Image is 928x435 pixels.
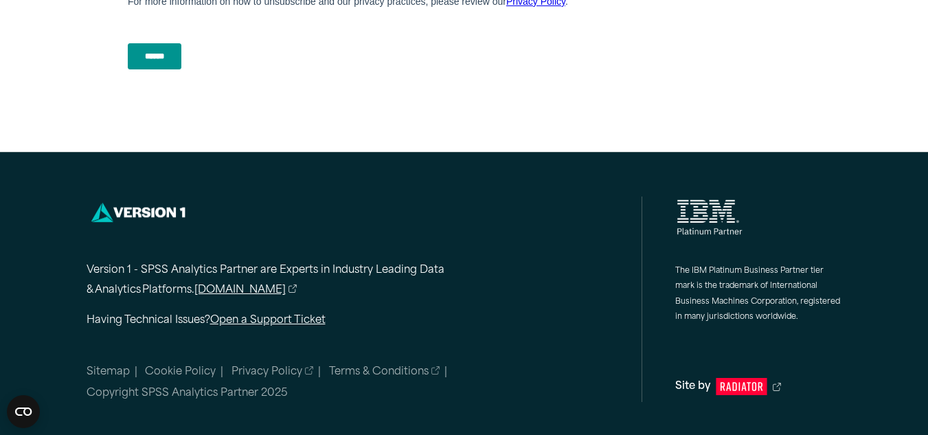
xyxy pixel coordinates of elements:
[675,264,842,326] p: The IBM Platinum Business Partner tier mark is the trademark of International Business Machines C...
[87,261,499,301] p: Version 1 - SPSS Analytics Partner are Experts in Industry Leading Data & Analytics Platforms.
[3,262,12,271] input: I agree to allow Version 1 to store and process my data and to send communications.*
[3,231,673,243] label: Please complete this required field.
[329,364,440,381] a: Terms & Conditions
[87,364,642,403] nav: Minor links within the footer
[7,395,40,428] button: Open CMP widget
[675,377,842,397] a: Site by Radiator Digital
[87,311,499,331] p: Having Technical Issues?
[337,1,378,12] span: Last name
[87,367,130,377] a: Sitemap
[378,285,438,295] a: Privacy Policy
[210,315,326,326] a: Open a Support Ticket
[337,58,400,68] span: Company Email
[17,260,380,271] p: I agree to allow Version 1 to store and process my data and to send communications.
[716,378,767,395] svg: Radiator Digital
[194,281,297,301] a: [DOMAIN_NAME]
[337,114,367,124] span: Job title
[87,388,288,399] span: Copyright SPSS Analytics Partner 2025
[145,367,216,377] a: Cookie Policy
[231,364,314,381] a: Privacy Policy
[675,377,710,397] span: Site by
